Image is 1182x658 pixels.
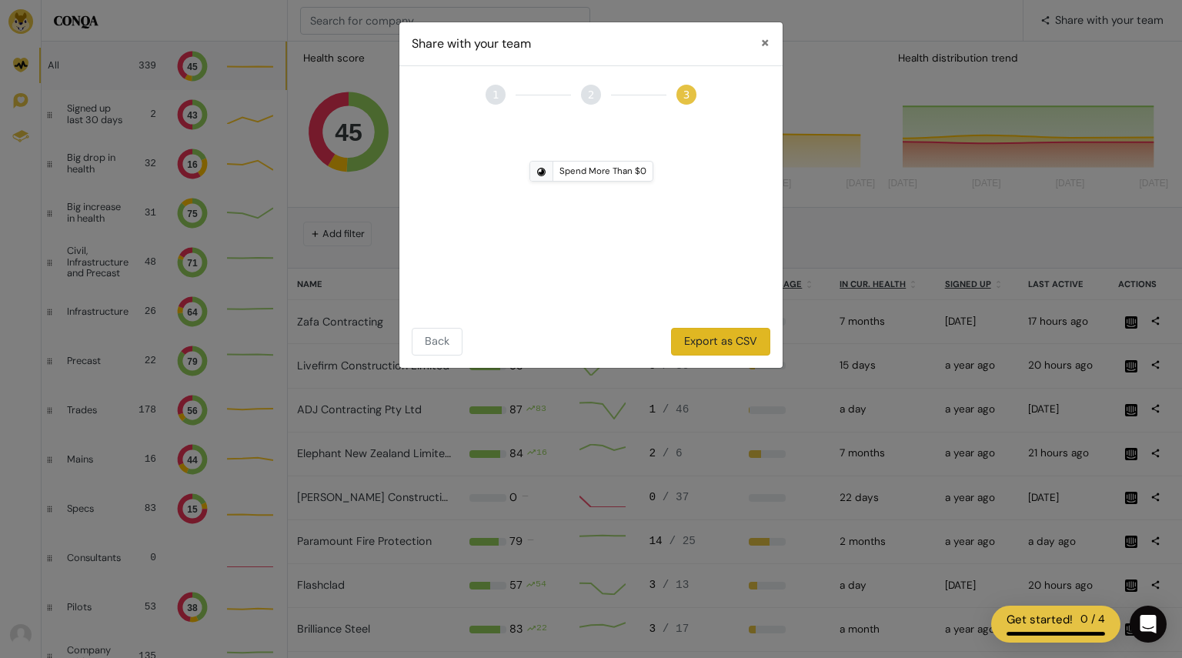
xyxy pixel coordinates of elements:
button: Back [412,328,462,356]
div: 3 [676,85,696,105]
div: 1 [486,85,506,105]
button: Close [748,22,783,64]
div: Get started! [1007,611,1073,629]
div: Open Intercom Messenger [1130,606,1167,643]
button: Export as CSV [671,328,770,356]
span: × [760,32,770,53]
div: 0 / 4 [1080,611,1105,629]
div: Share with your team [412,35,531,53]
div: 2 [581,85,601,105]
div: Spend More Than $0 [553,162,653,181]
